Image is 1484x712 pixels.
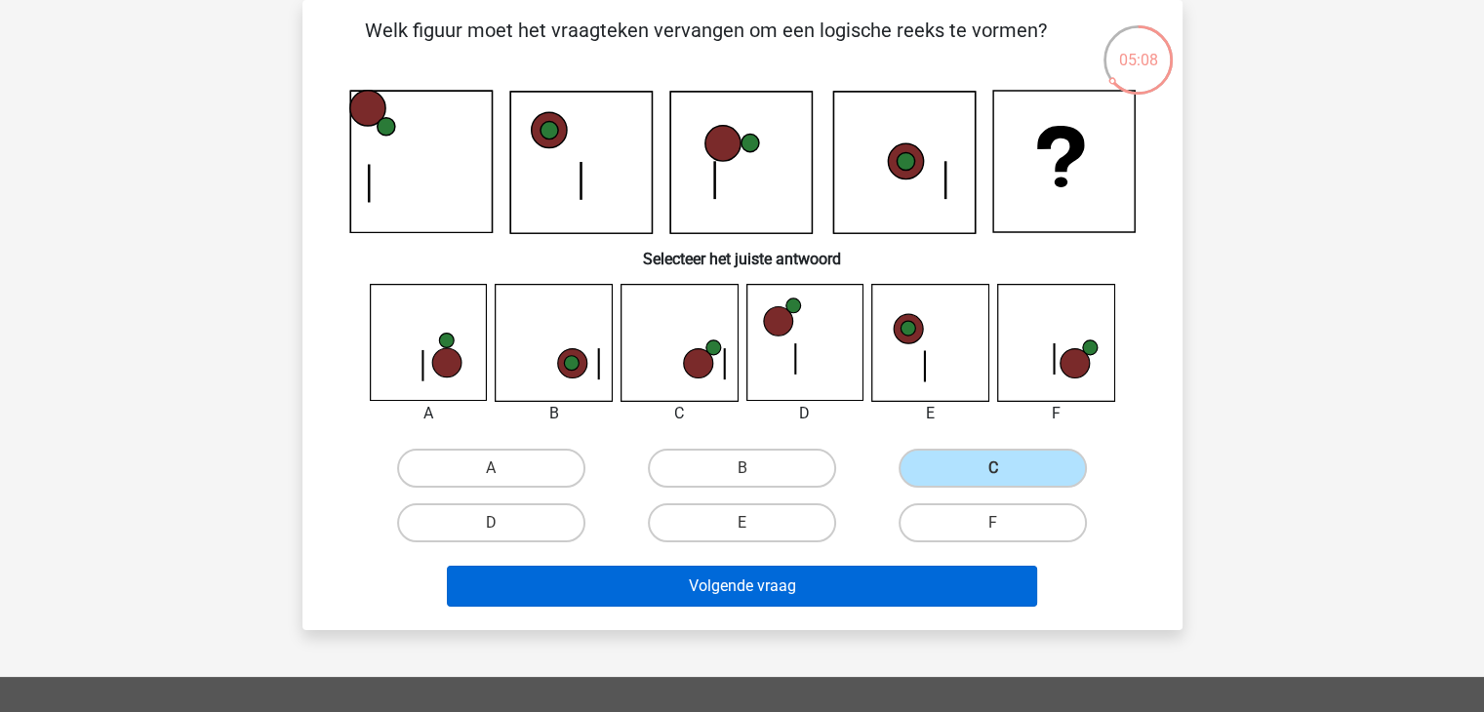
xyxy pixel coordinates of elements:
[899,503,1087,542] label: F
[397,449,585,488] label: A
[480,402,627,425] div: B
[1102,23,1175,72] div: 05:08
[334,234,1151,268] h6: Selecteer het juiste antwoord
[447,566,1037,607] button: Volgende vraag
[334,16,1078,74] p: Welk figuur moet het vraagteken vervangen om een logische reeks te vormen?
[606,402,753,425] div: C
[983,402,1130,425] div: F
[648,503,836,542] label: E
[732,402,879,425] div: D
[857,402,1004,425] div: E
[355,402,502,425] div: A
[899,449,1087,488] label: C
[648,449,836,488] label: B
[397,503,585,542] label: D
